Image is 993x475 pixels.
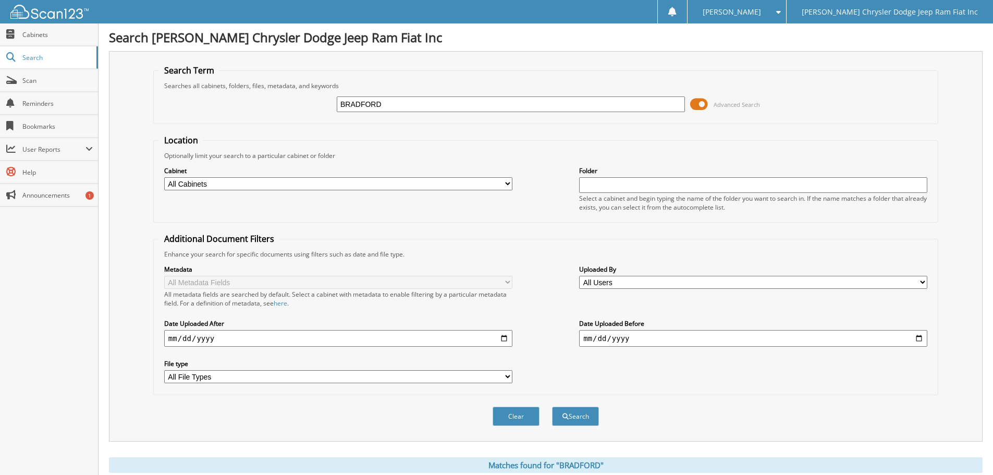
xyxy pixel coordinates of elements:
[10,5,89,19] img: scan123-logo-white.svg
[579,194,927,212] div: Select a cabinet and begin typing the name of the folder you want to search in. If the name match...
[159,151,933,160] div: Optionally limit your search to a particular cabinet or folder
[552,407,599,426] button: Search
[159,135,203,146] legend: Location
[159,65,219,76] legend: Search Term
[714,101,760,108] span: Advanced Search
[22,191,93,200] span: Announcements
[579,330,927,347] input: end
[493,407,540,426] button: Clear
[703,9,761,15] span: [PERSON_NAME]
[164,319,512,328] label: Date Uploaded After
[159,233,279,245] legend: Additional Document Filters
[579,319,927,328] label: Date Uploaded Before
[579,265,927,274] label: Uploaded By
[22,30,93,39] span: Cabinets
[802,9,978,15] span: [PERSON_NAME] Chrysler Dodge Jeep Ram Fiat Inc
[22,53,91,62] span: Search
[164,330,512,347] input: start
[274,299,287,308] a: here
[22,76,93,85] span: Scan
[22,122,93,131] span: Bookmarks
[579,166,927,175] label: Folder
[109,457,983,473] div: Matches found for "BRADFORD"
[164,166,512,175] label: Cabinet
[109,29,983,46] h1: Search [PERSON_NAME] Chrysler Dodge Jeep Ram Fiat Inc
[164,290,512,308] div: All metadata fields are searched by default. Select a cabinet with metadata to enable filtering b...
[164,359,512,368] label: File type
[159,250,933,259] div: Enhance your search for specific documents using filters such as date and file type.
[22,168,93,177] span: Help
[164,265,512,274] label: Metadata
[22,99,93,108] span: Reminders
[85,191,94,200] div: 1
[159,81,933,90] div: Searches all cabinets, folders, files, metadata, and keywords
[22,145,85,154] span: User Reports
